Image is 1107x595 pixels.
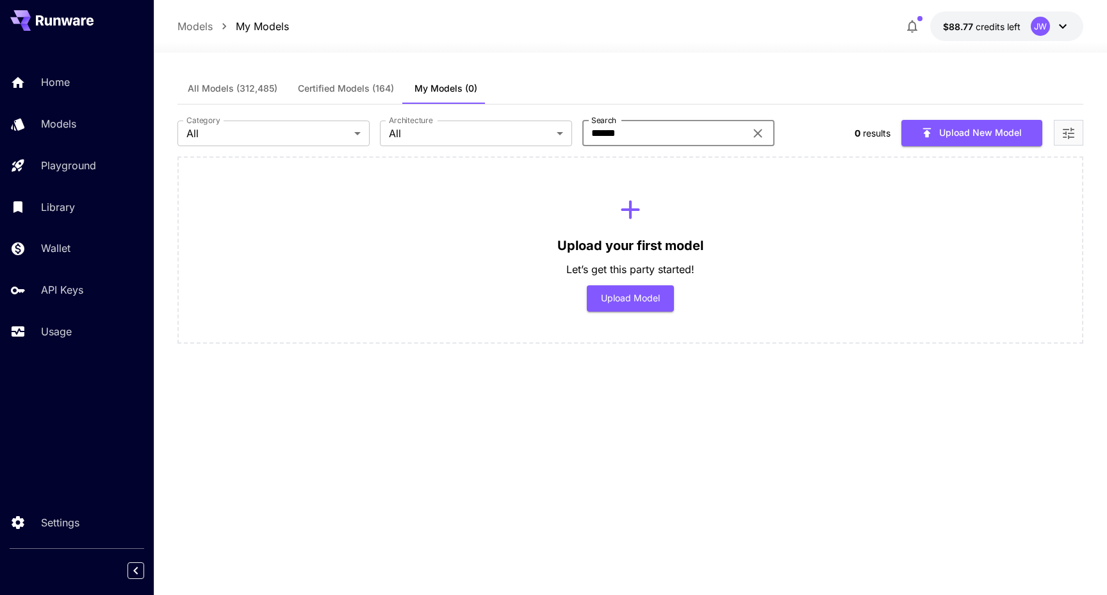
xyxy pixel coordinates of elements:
[41,116,76,131] p: Models
[298,83,394,94] span: Certified Models (164)
[41,515,79,530] p: Settings
[976,21,1021,32] span: credits left
[389,115,432,126] label: Architecture
[177,19,289,34] nav: breadcrumb
[188,83,277,94] span: All Models (312,485)
[236,19,289,34] a: My Models
[41,199,75,215] p: Library
[389,126,552,141] span: All
[930,12,1083,41] button: $88.76927JW
[943,20,1021,33] div: $88.76927
[591,115,616,126] label: Search
[137,559,154,582] div: Collapse sidebar
[41,158,96,173] p: Playground
[41,74,70,90] p: Home
[177,19,213,34] a: Models
[557,239,703,253] h3: Upload your first model
[943,21,976,32] span: $88.77
[1031,17,1050,36] div: JW
[1061,125,1076,141] button: Open more filters
[127,562,144,579] button: Collapse sidebar
[41,324,72,339] p: Usage
[566,262,694,277] p: Let’s get this party started!
[41,240,70,256] p: Wallet
[863,128,890,138] span: results
[41,282,83,297] p: API Keys
[855,128,860,138] span: 0
[414,83,477,94] span: My Models (0)
[186,115,220,126] label: Category
[587,285,675,312] button: Upload Model
[901,120,1042,146] button: Upload New Model
[186,126,349,141] span: All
